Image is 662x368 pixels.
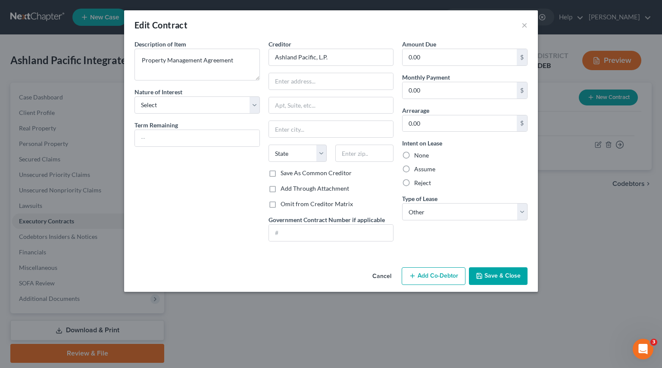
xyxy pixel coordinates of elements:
[402,267,465,285] button: Add Co-Debtor
[365,268,398,285] button: Cancel
[402,106,429,115] label: Arrearage
[517,82,527,99] div: $
[414,165,435,173] label: Assume
[402,73,450,82] label: Monthly Payment
[134,40,186,48] span: Description of Item
[517,49,527,65] div: $
[521,20,528,30] button: ×
[633,339,653,359] iframe: Intercom live chat
[517,115,527,132] div: $
[269,73,393,90] input: Enter address...
[269,121,393,137] input: Enter city...
[335,145,393,162] input: Enter zip..
[403,115,517,132] input: 0.00
[402,139,442,148] label: Intent on Lease
[281,169,352,177] label: Save As Common Creditor
[135,130,259,146] input: --
[281,184,349,193] label: Add Through Attachment
[134,121,178,130] label: Term Remaining
[269,225,393,241] input: #
[403,82,517,99] input: 0.00
[134,87,182,96] label: Nature of Interest
[269,40,291,48] span: Creditor
[402,40,436,49] label: Amount Due
[269,215,385,224] label: Government Contract Number if applicable
[414,179,431,187] label: Reject
[269,49,394,66] input: Search creditor by name...
[414,151,429,160] label: None
[650,339,657,346] span: 3
[281,200,353,208] label: Omit from Creditor Matrix
[402,195,437,202] span: Type of Lease
[134,19,187,31] div: Edit Contract
[269,97,393,114] input: Apt, Suite, etc...
[469,267,528,285] button: Save & Close
[403,49,517,65] input: 0.00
